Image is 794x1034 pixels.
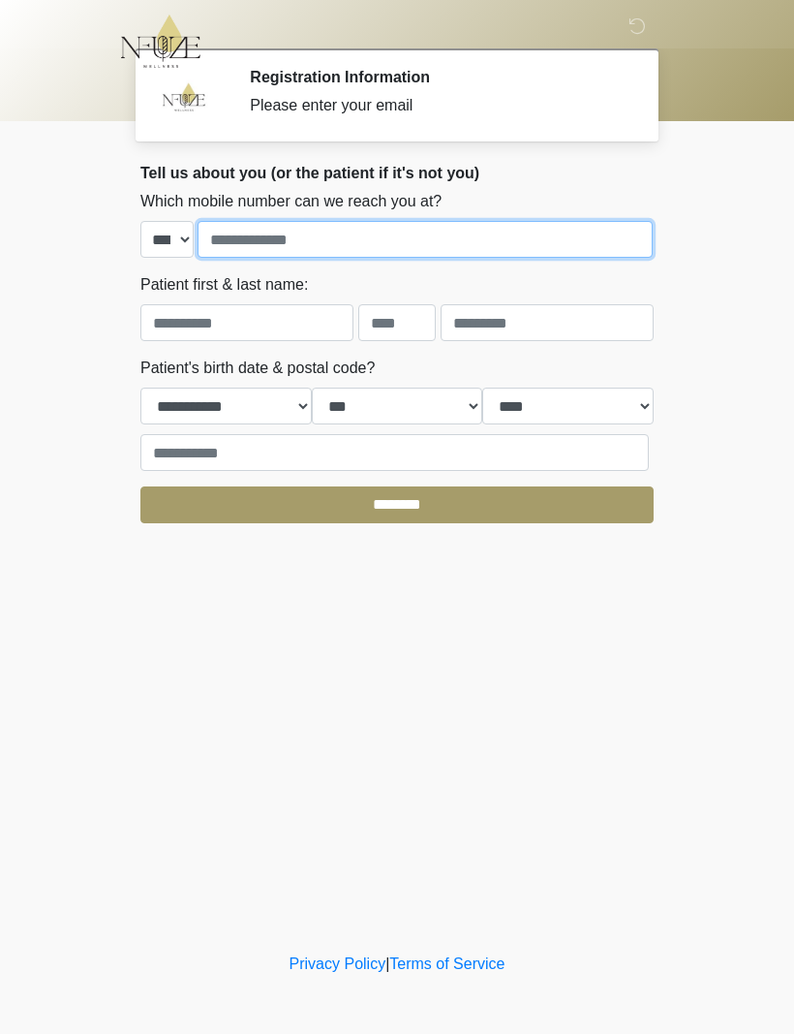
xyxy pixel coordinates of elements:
div: Please enter your email [250,94,625,117]
label: Which mobile number can we reach you at? [140,190,442,213]
a: Privacy Policy [290,956,386,972]
img: NFuze Wellness Logo [121,15,200,68]
a: | [385,956,389,972]
h2: Tell us about you (or the patient if it's not you) [140,164,654,182]
label: Patient first & last name: [140,273,308,297]
a: Terms of Service [389,956,504,972]
label: Patient's birth date & postal code? [140,357,375,380]
img: Agent Avatar [155,68,213,126]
